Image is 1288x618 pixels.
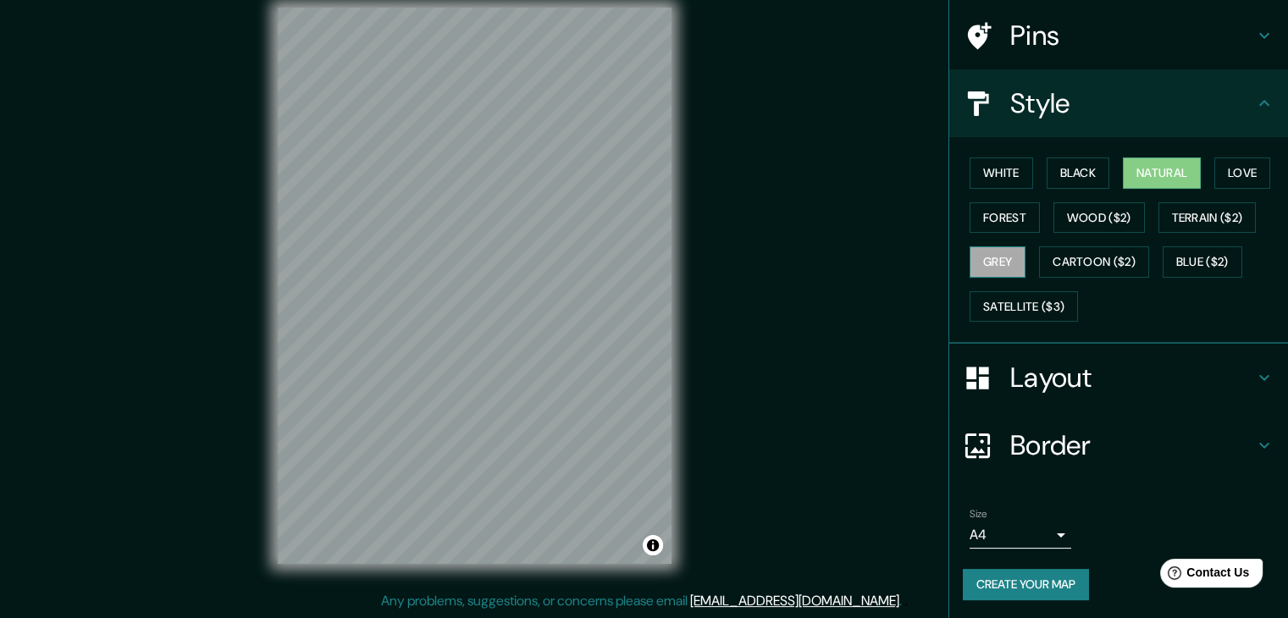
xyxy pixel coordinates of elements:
[970,157,1033,189] button: White
[949,69,1288,137] div: Style
[381,591,902,611] p: Any problems, suggestions, or concerns please email .
[1010,361,1254,395] h4: Layout
[1158,202,1257,234] button: Terrain ($2)
[904,591,908,611] div: .
[970,291,1078,323] button: Satellite ($3)
[949,411,1288,479] div: Border
[1163,246,1242,278] button: Blue ($2)
[963,569,1089,600] button: Create your map
[970,521,1071,549] div: A4
[643,535,663,555] button: Toggle attribution
[1010,86,1254,120] h4: Style
[1010,428,1254,462] h4: Border
[690,592,899,610] a: [EMAIL_ADDRESS][DOMAIN_NAME]
[970,202,1040,234] button: Forest
[970,507,987,521] label: Size
[1047,157,1110,189] button: Black
[902,591,904,611] div: .
[1010,19,1254,52] h4: Pins
[278,8,672,564] canvas: Map
[949,344,1288,411] div: Layout
[1053,202,1145,234] button: Wood ($2)
[1123,157,1201,189] button: Natural
[1039,246,1149,278] button: Cartoon ($2)
[970,246,1025,278] button: Grey
[1214,157,1270,189] button: Love
[1137,552,1269,599] iframe: Help widget launcher
[949,2,1288,69] div: Pins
